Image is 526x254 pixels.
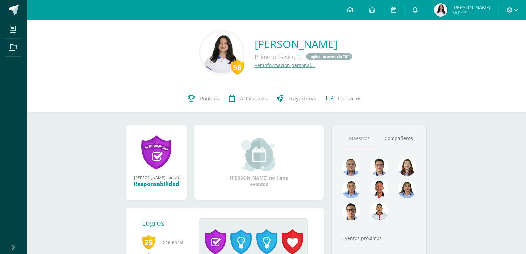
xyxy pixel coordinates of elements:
a: Actividades [224,85,272,112]
span: 25 [142,234,155,250]
img: a9adb280a5deb02de052525b0213cdb9.png [398,158,416,176]
img: 6e6edff8e5b1d60e1b79b3df59dca1c4.png [370,158,388,176]
a: Ver información personal... [255,62,315,68]
div: Primero Básico 1.1 [255,51,353,62]
div: Logros [142,218,194,228]
a: Compañeros [379,130,418,147]
div: 56 [231,59,244,75]
span: Trayectoria [288,95,315,102]
span: Punteos [200,95,219,102]
img: 6b516411093031de2315839688b6386d.png [370,202,388,220]
div: [PERSON_NAME] no tiene eventos [226,138,292,187]
a: [PERSON_NAME] [255,37,353,51]
div: Eventos próximos [340,235,418,241]
span: Excelencia [142,233,188,251]
span: [PERSON_NAME] [452,4,490,11]
a: Maestros [340,130,379,147]
img: 2efff582389d69505e60b50fc6d5bd41.png [342,180,360,198]
span: Mi Perfil [452,10,490,16]
img: b3275fa016b95109afc471d3b448d7ac.png [342,202,360,220]
img: 99962f3fa423c9b8099341731b303440.png [342,158,360,176]
a: Punteos [183,85,224,112]
img: 72fdff6db23ea16c182e3ba03ce826f1.png [398,180,416,198]
div: [PERSON_NAME] obtuvo [133,175,180,180]
span: Contactos [338,95,361,102]
a: Trayectoria [272,85,320,112]
span: Actividades [240,95,267,102]
img: event_small.png [241,138,277,171]
a: Inglés Intermedio "B" [306,53,352,60]
img: a4beccd52d1e2b11f01c6d84d446bfb9.png [434,3,447,17]
img: 21419b37595aa1047d4595595186ae4d.png [201,32,243,73]
a: Contactos [320,85,366,112]
div: Responsabilidad [133,180,180,188]
img: 89a3ce4a01dc90e46980c51de3177516.png [370,180,388,198]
